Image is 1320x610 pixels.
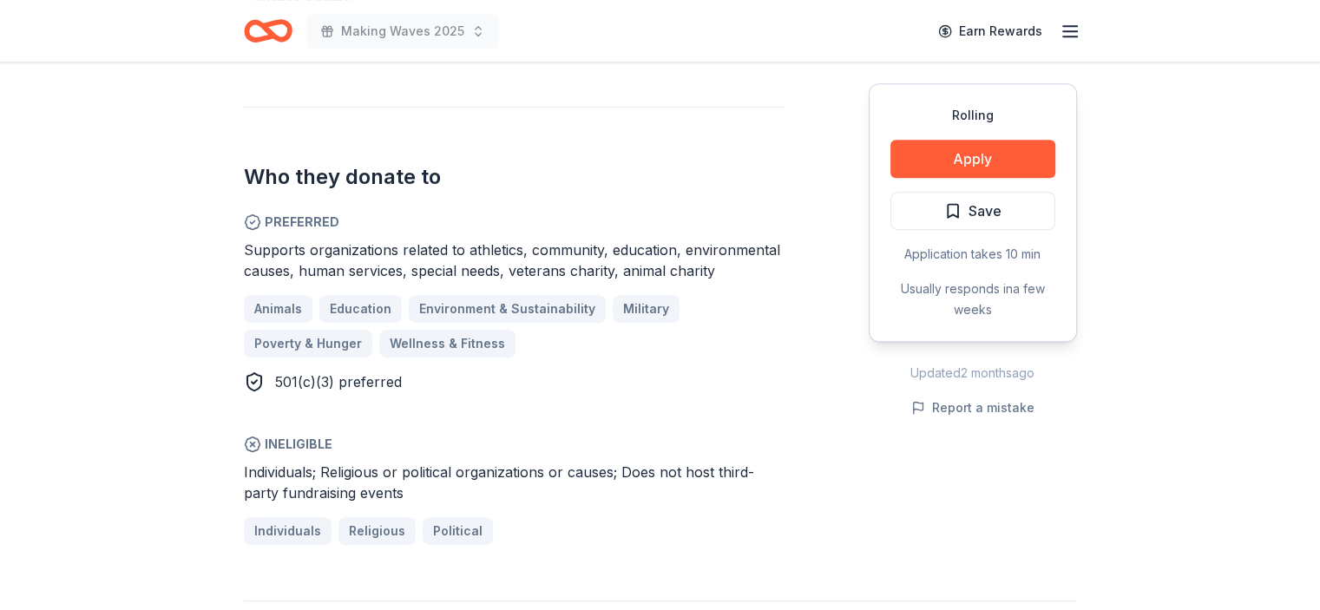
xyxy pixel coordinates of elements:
span: Individuals; Religious or political organizations or causes; Does not host third-party fundraisin... [244,463,754,502]
button: Report a mistake [911,397,1034,418]
span: Save [969,200,1001,222]
span: Religious [349,521,405,541]
button: Apply [890,140,1055,178]
span: Making Waves 2025 [341,21,464,42]
a: Home [244,10,292,51]
span: Military [623,298,669,319]
button: Making Waves 2025 [306,14,499,49]
span: Wellness & Fitness [390,333,505,354]
span: 501(c)(3) preferred [275,373,402,390]
a: Individuals [244,517,332,545]
span: Individuals [254,521,321,541]
span: Poverty & Hunger [254,333,362,354]
span: Education [330,298,391,319]
a: Education [319,295,402,323]
button: Save [890,192,1055,230]
h2: Who they donate to [244,163,785,191]
a: Religious [338,517,416,545]
span: Environment & Sustainability [419,298,595,319]
span: Supports organizations related to athletics, community, education, environmental causes, human se... [244,241,780,279]
a: Military [613,295,680,323]
a: Political [423,517,493,545]
span: Ineligible [244,434,785,455]
div: Application takes 10 min [890,244,1055,265]
a: Poverty & Hunger [244,330,372,357]
a: Animals [244,295,312,323]
a: Environment & Sustainability [409,295,606,323]
span: Preferred [244,212,785,233]
a: Earn Rewards [928,16,1053,47]
span: Animals [254,298,302,319]
div: Rolling [890,105,1055,126]
span: Political [433,521,483,541]
div: Updated 2 months ago [869,363,1077,384]
div: Usually responds in a few weeks [890,279,1055,320]
a: Wellness & Fitness [379,330,516,357]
